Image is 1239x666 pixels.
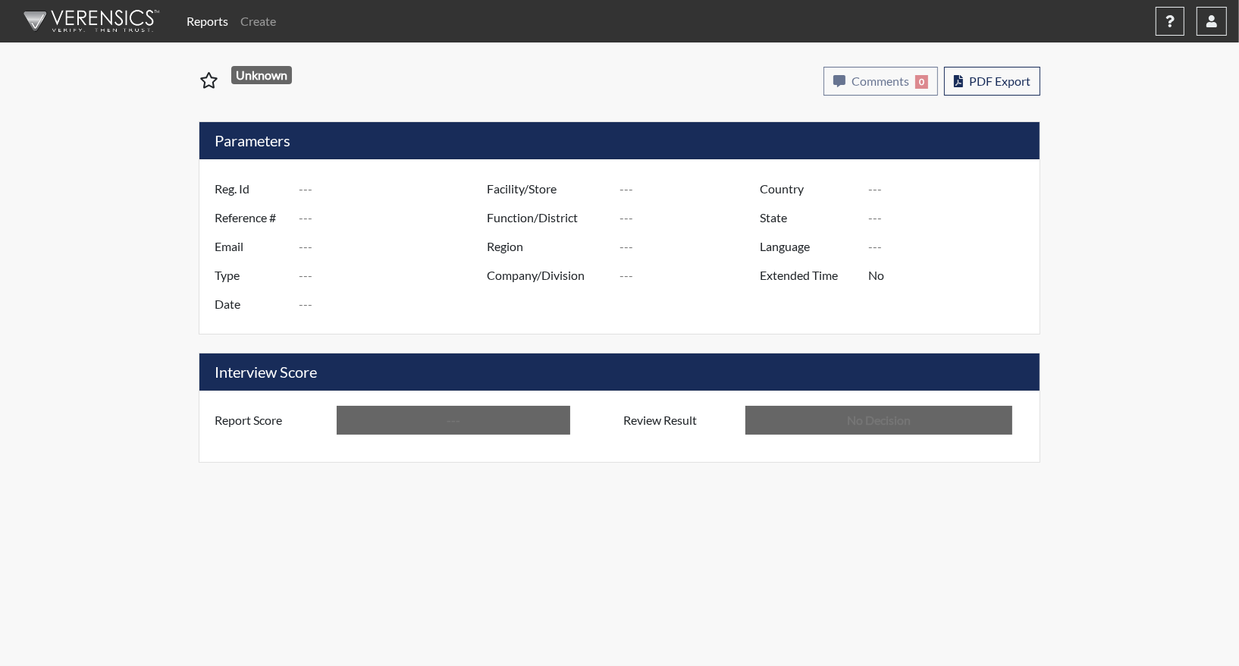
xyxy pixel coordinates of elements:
[748,174,868,203] label: Country
[299,203,491,232] input: ---
[475,261,619,290] label: Company/Division
[745,406,1012,435] input: No Decision
[868,232,1036,261] input: ---
[234,6,282,36] a: Create
[231,66,293,84] span: Unknown
[203,406,337,435] label: Report Score
[299,261,491,290] input: ---
[619,261,764,290] input: ---
[619,232,764,261] input: ---
[823,67,938,96] button: Comments0
[748,203,868,232] label: State
[299,290,491,319] input: ---
[868,203,1036,232] input: ---
[748,261,868,290] label: Extended Time
[203,174,299,203] label: Reg. Id
[868,261,1036,290] input: ---
[180,6,234,36] a: Reports
[944,67,1040,96] button: PDF Export
[337,406,570,435] input: ---
[299,232,491,261] input: ---
[915,75,928,89] span: 0
[619,203,764,232] input: ---
[199,122,1040,159] h5: Parameters
[203,232,299,261] label: Email
[203,261,299,290] label: Type
[868,174,1036,203] input: ---
[299,174,491,203] input: ---
[969,74,1030,88] span: PDF Export
[748,232,868,261] label: Language
[203,203,299,232] label: Reference #
[612,406,745,435] label: Review Result
[475,174,619,203] label: Facility/Store
[852,74,909,88] span: Comments
[475,232,619,261] label: Region
[619,174,764,203] input: ---
[203,290,299,319] label: Date
[475,203,619,232] label: Function/District
[199,353,1040,391] h5: Interview Score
